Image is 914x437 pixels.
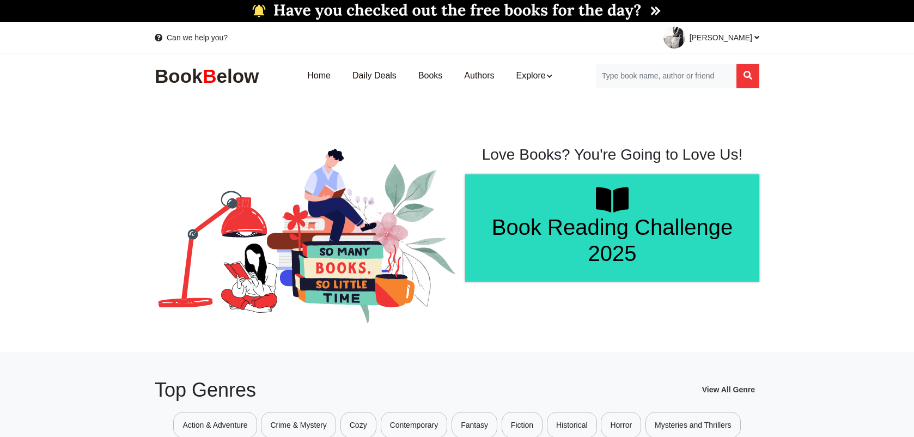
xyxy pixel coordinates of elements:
[155,32,228,43] a: Can we help you?
[155,145,458,326] img: BookBelow Home Slider
[342,59,407,93] a: Daily Deals
[476,214,748,266] h1: Book Reading Challenge 2025
[155,378,256,402] h2: Top Genres
[407,59,453,93] a: Books
[465,145,759,164] h1: Love Books? You're Going to Love Us!
[505,59,563,93] a: Explore
[595,64,736,88] input: Search for Books
[296,59,342,93] a: Home
[655,22,759,53] a: [PERSON_NAME]
[155,65,264,87] img: BookBelow Logo
[663,27,685,48] img: 1757506279.jpg
[453,59,505,93] a: Authors
[465,174,759,282] a: Book Reading Challenge 2025
[690,33,759,42] span: [PERSON_NAME]
[702,384,759,395] a: View All Genre
[736,64,759,88] button: Search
